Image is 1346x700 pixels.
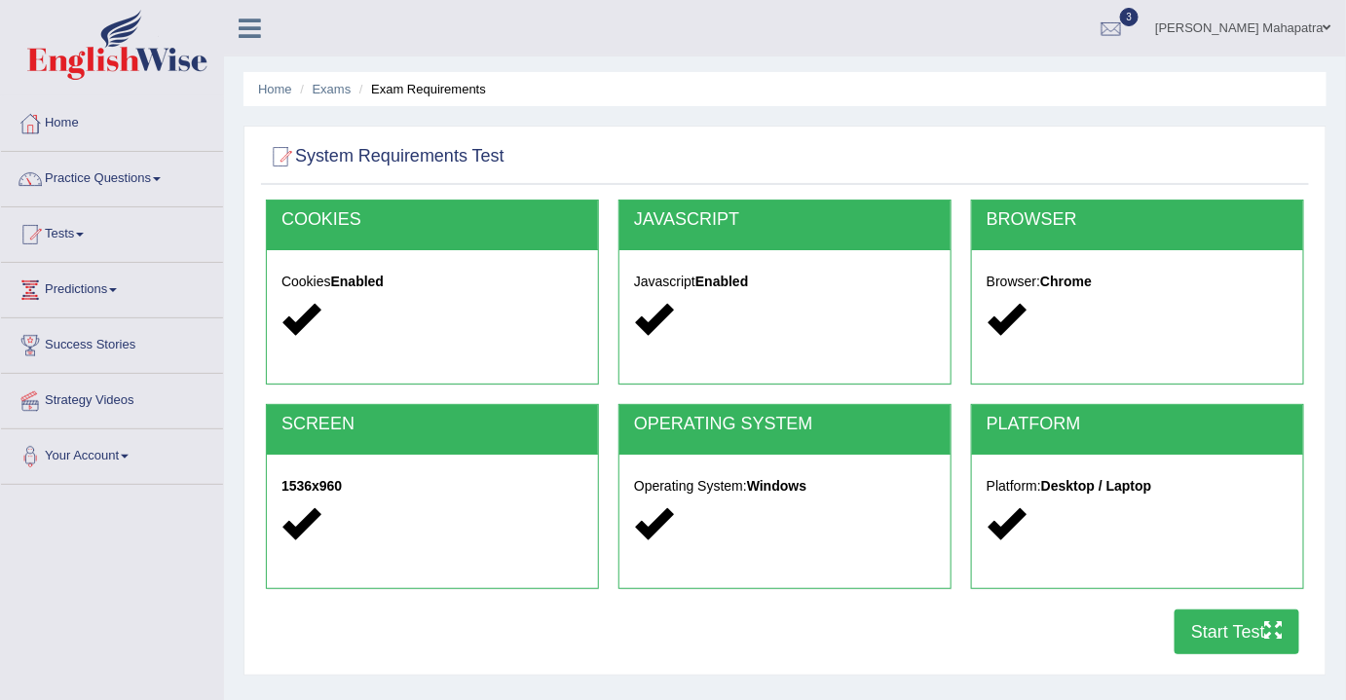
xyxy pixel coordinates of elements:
a: Home [258,82,292,96]
strong: Enabled [331,274,384,289]
span: 3 [1120,8,1140,26]
h2: OPERATING SYSTEM [634,415,936,434]
h2: COOKIES [281,210,583,230]
h2: PLATFORM [987,415,1289,434]
h5: Operating System: [634,479,936,494]
strong: Windows [747,478,806,494]
strong: Desktop / Laptop [1041,478,1152,494]
button: Start Test [1175,609,1299,654]
h2: JAVASCRIPT [634,210,936,230]
h2: BROWSER [987,210,1289,230]
li: Exam Requirements [355,80,486,98]
h5: Cookies [281,275,583,289]
h5: Browser: [987,275,1289,289]
a: Success Stories [1,318,223,367]
a: Tests [1,207,223,256]
h5: Platform: [987,479,1289,494]
a: Predictions [1,263,223,312]
a: Strategy Videos [1,374,223,423]
h2: SCREEN [281,415,583,434]
a: Exams [313,82,352,96]
a: Home [1,96,223,145]
strong: 1536x960 [281,478,342,494]
a: Practice Questions [1,152,223,201]
h2: System Requirements Test [266,142,505,171]
a: Your Account [1,429,223,478]
strong: Enabled [695,274,748,289]
strong: Chrome [1040,274,1092,289]
h5: Javascript [634,275,936,289]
